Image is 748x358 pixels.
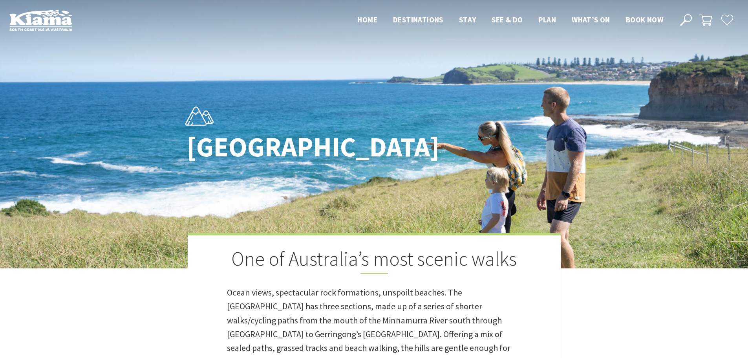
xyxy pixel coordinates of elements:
span: Destinations [393,15,443,24]
nav: Main Menu [349,14,671,27]
h2: One of Australia’s most scenic walks [227,247,521,274]
span: See & Do [492,15,523,24]
span: Stay [459,15,476,24]
span: Book now [626,15,663,24]
img: Kiama Logo [9,9,72,31]
h1: [GEOGRAPHIC_DATA] [187,132,409,162]
span: What’s On [572,15,610,24]
span: Plan [539,15,556,24]
span: Home [357,15,377,24]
